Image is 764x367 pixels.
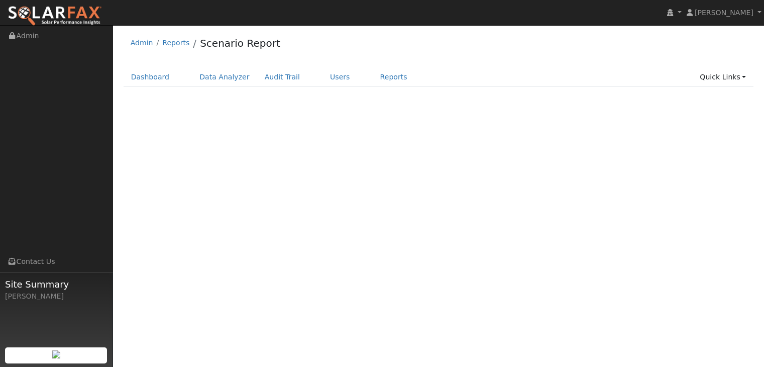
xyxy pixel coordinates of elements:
a: Reports [373,68,415,86]
a: Quick Links [692,68,753,86]
img: SolarFax [8,6,102,27]
a: Users [322,68,358,86]
a: Reports [162,39,189,47]
a: Admin [131,39,153,47]
span: Site Summary [5,278,107,291]
a: Scenario Report [200,37,280,49]
img: retrieve [52,350,60,358]
span: [PERSON_NAME] [695,9,753,17]
div: [PERSON_NAME] [5,291,107,302]
a: Audit Trail [257,68,307,86]
a: Data Analyzer [192,68,257,86]
a: Dashboard [124,68,177,86]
